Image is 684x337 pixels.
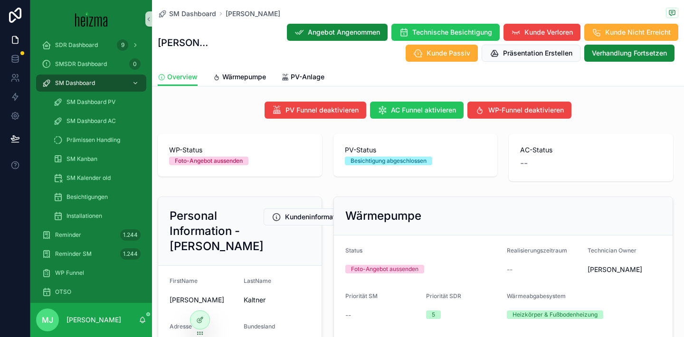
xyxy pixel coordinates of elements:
button: Kunde Passiv [406,45,478,62]
h2: Personal Information - [PERSON_NAME] [170,208,264,254]
span: Installationen [66,212,102,220]
span: Prämissen Handling [66,136,120,144]
div: 1.244 [120,229,141,241]
span: SM Dashboard [169,9,216,19]
span: OTSO [55,288,71,296]
span: Realisierungszeitraum [507,247,567,254]
div: Foto-Angebot aussenden [351,265,418,273]
div: 0 [129,58,141,70]
span: PV-Status [345,145,486,155]
span: Besichtigungen [66,193,108,201]
a: WP Funnel [36,264,146,281]
span: Kunde Nicht Erreicht [605,28,671,37]
span: WP Funnel [55,269,84,277]
a: [PERSON_NAME] [226,9,280,19]
div: Heizkörper & Fußbodenheizung [513,310,598,319]
a: OTSO [36,283,146,300]
h1: [PERSON_NAME] [158,36,211,49]
span: Adresse [170,323,192,330]
div: Besichtigung abgeschlossen [351,157,427,165]
button: Präsentation Erstellen [482,45,580,62]
h2: Wärmepumpe [345,208,421,224]
button: Verhandlung Fortsetzen [584,45,674,62]
span: AC-Status [520,145,662,155]
a: Reminder1.244 [36,226,146,243]
span: WP-Funnel deaktivieren [488,105,564,115]
span: LastName [244,277,271,284]
span: Reminder [55,231,81,239]
span: Overview [167,72,198,82]
a: Besichtigungen [47,188,146,206]
span: SMSDR Dashboard [55,60,107,68]
button: AC Funnel aktivieren [370,102,464,119]
span: MJ [42,314,53,326]
span: Reminder SM [55,250,92,258]
span: Angebot Angenommen [308,28,380,37]
span: SM Dashboard PV [66,98,115,106]
a: SM Dashboard PV [47,94,146,111]
div: 1.244 [120,248,141,260]
span: Präsentation Erstellen [503,48,572,58]
a: SM Dashboard AC [47,112,146,130]
div: 5 [432,310,435,319]
span: WP-Status [169,145,311,155]
span: SM Dashboard AC [66,117,116,125]
a: SMSDR Dashboard0 [36,56,146,73]
a: PV-Anlage [281,68,324,87]
span: Wärmeabgabesystem [507,292,566,300]
a: SM Dashboard [36,75,146,92]
span: SM Dashboard [55,79,95,87]
p: [PERSON_NAME] [66,315,121,325]
span: Bundesland [244,323,275,330]
a: SM Kalender old [47,169,146,187]
span: FirstName [170,277,198,284]
a: SDR Dashboard9 [36,37,146,54]
span: -- [520,157,528,170]
div: Foto-Angebot aussenden [175,157,243,165]
a: Installationen [47,207,146,225]
span: Kaltner [244,295,310,305]
img: App logo [75,11,108,27]
div: 9 [117,39,128,51]
span: AC Funnel aktivieren [391,105,456,115]
span: Technische Besichtigung [412,28,492,37]
span: SM Kanban [66,155,97,163]
span: Priorität SDR [426,292,461,300]
div: scrollable content [30,38,152,303]
a: SM Kanban [47,150,146,168]
span: PV Funnel deaktivieren [285,105,359,115]
span: PV-Anlage [291,72,324,82]
button: Kundeninformationen Bearbeiten [264,208,397,225]
a: SM Dashboard [158,9,216,19]
button: Technische Besichtigung [391,24,500,41]
a: Overview [158,68,198,86]
button: WP-Funnel deaktivieren [467,102,571,119]
span: Technician Owner [588,247,636,254]
span: Status [345,247,362,254]
button: Kunde Verloren [503,24,580,41]
span: [PERSON_NAME] [170,295,236,305]
span: -- [507,265,513,274]
button: PV Funnel deaktivieren [265,102,366,119]
span: Verhandlung Fortsetzen [592,48,667,58]
button: Kunde Nicht Erreicht [584,24,678,41]
a: Wärmepumpe [213,68,266,87]
span: Kunde Verloren [524,28,573,37]
span: Kundeninformationen Bearbeiten [285,212,389,222]
span: [PERSON_NAME] [588,265,642,274]
span: -- [345,310,351,320]
span: Kunde Passiv [427,48,470,58]
button: Angebot Angenommen [287,24,388,41]
span: SM Kalender old [66,174,111,182]
a: Prämissen Handling [47,131,146,149]
span: Priorität SM [345,292,378,300]
span: Wärmepumpe [222,72,266,82]
a: Reminder SM1.244 [36,245,146,262]
span: SDR Dashboard [55,41,98,49]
